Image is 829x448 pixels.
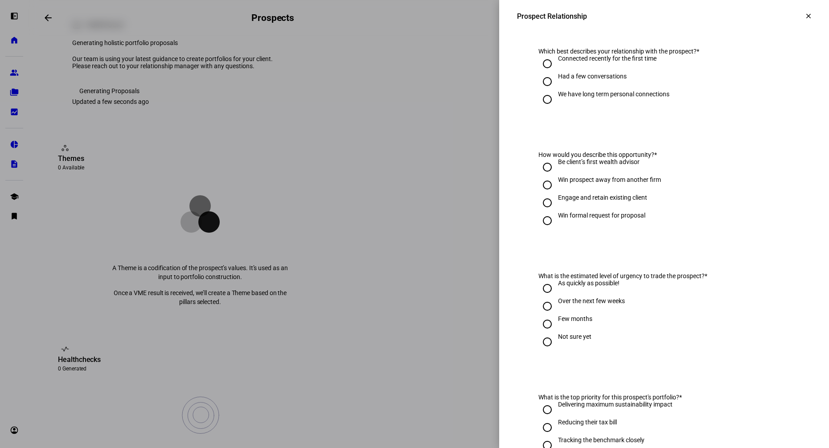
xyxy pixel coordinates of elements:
[558,55,657,62] div: Connected recently for the first time
[558,436,644,444] div: Tracking the benchmark closely
[558,333,591,340] div: Not sure yet
[538,272,705,279] span: What is the estimated level of urgency to trade the prospect?
[558,401,673,408] div: Delivering maximum sustainability impact
[558,315,592,322] div: Few months
[538,394,679,401] span: What is the top priority for this prospect's portfolio?
[558,279,620,287] div: As quickly as possible!
[558,419,617,426] div: Reducing their tax bill
[538,48,697,55] span: Which best describes your relationship with the prospect?
[558,297,625,304] div: Over the next few weeks
[558,212,645,219] div: Win formal request for proposal
[558,73,627,80] div: Had a few conversations
[804,12,813,20] mat-icon: clear
[558,158,640,165] div: Be client’s first wealth advisor
[517,12,587,21] div: Prospect Relationship
[558,194,647,201] div: Engage and retain existing client
[538,151,654,158] span: How would you describe this opportunity?
[558,176,661,183] div: Win prospect away from another firm
[558,90,669,98] div: We have long term personal connections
